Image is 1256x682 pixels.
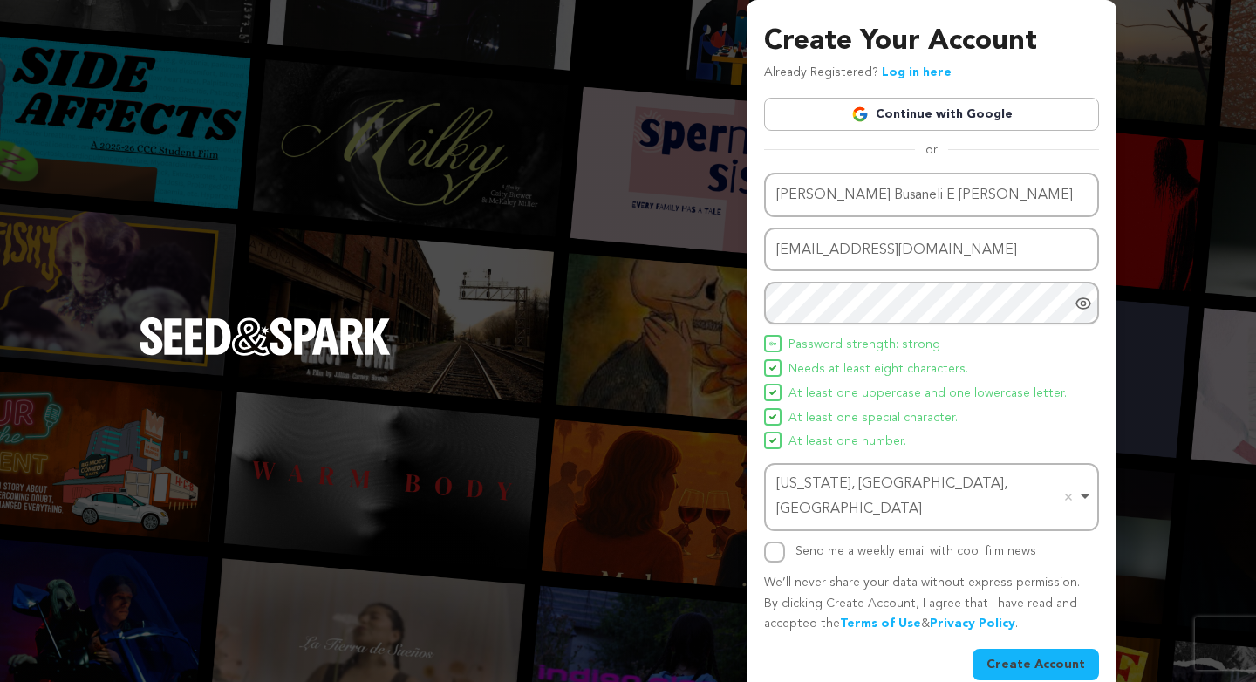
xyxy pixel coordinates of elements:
img: Google logo [851,106,869,123]
a: Privacy Policy [930,617,1015,630]
a: Seed&Spark Homepage [140,317,391,391]
input: Email address [764,228,1099,272]
button: Create Account [973,649,1099,680]
p: Already Registered? [764,63,952,84]
span: At least one special character. [788,408,958,429]
img: Seed&Spark Logo [140,317,391,356]
div: [US_STATE], [GEOGRAPHIC_DATA], [GEOGRAPHIC_DATA] [776,472,1076,522]
img: Seed&Spark Icon [769,365,776,372]
span: At least one uppercase and one lowercase letter. [788,384,1067,405]
button: Remove item: 'ChIJOwg_06VPwokRYv534QaPC8g' [1060,488,1077,506]
img: Seed&Spark Icon [769,340,776,347]
label: Send me a weekly email with cool film news [795,545,1036,557]
h3: Create Your Account [764,21,1099,63]
span: Password strength: strong [788,335,940,356]
img: Seed&Spark Icon [769,413,776,420]
a: Continue with Google [764,98,1099,131]
span: Needs at least eight characters. [788,359,968,380]
a: Terms of Use [840,617,921,630]
input: Name [764,173,1099,217]
p: We’ll never share your data without express permission. By clicking Create Account, I agree that ... [764,573,1099,635]
a: Log in here [882,66,952,78]
img: Seed&Spark Icon [769,389,776,396]
span: or [915,141,948,159]
img: Seed&Spark Icon [769,437,776,444]
span: At least one number. [788,432,906,453]
a: Show password as plain text. Warning: this will display your password on the screen. [1075,295,1092,312]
